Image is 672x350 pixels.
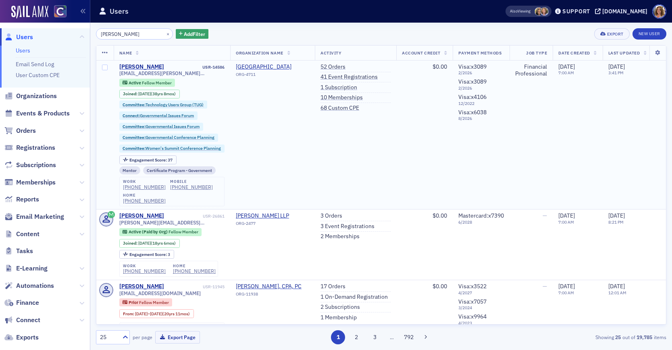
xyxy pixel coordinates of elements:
span: [DATE] [558,283,575,290]
span: Content [16,230,40,239]
span: Visa : x3089 [458,78,487,85]
div: Committee: [119,123,204,131]
span: From : [123,311,135,316]
div: Certificate Program - Government [143,166,216,174]
a: Committee:Women's Summit Conference Planning [123,146,221,151]
span: Committee : [123,124,146,129]
div: (18yrs 6mos) [138,241,176,246]
a: 1 On-Demand Registration [320,293,388,301]
div: Committee: [119,145,225,153]
time: 8:21 PM [608,219,624,225]
div: Support [562,8,590,15]
span: Visa : x3522 [458,283,487,290]
a: View Homepage [48,5,67,19]
span: Active (Paid by Org) [129,229,169,235]
span: Crowe LLP [236,212,309,220]
a: 2 Memberships [320,233,360,240]
span: [DATE] [558,212,575,219]
div: [DOMAIN_NAME] [602,8,647,15]
div: Active: Active: Fellow Member [119,79,175,87]
a: Exports [4,333,39,342]
div: – (20yrs 11mos) [135,311,190,316]
span: $0.00 [433,212,447,219]
div: From: 2004-05-31 00:00:00 [119,309,194,318]
a: Active Fellow Member [123,80,171,85]
a: Committee:Technology Users Group (TUG) [123,102,204,107]
a: 68 Custom CPE [320,105,359,112]
a: Reports [4,195,39,204]
span: — [543,212,547,219]
a: [PHONE_NUMBER] [123,268,166,274]
div: [PERSON_NAME] [119,283,164,290]
span: Fellow Member [169,229,198,235]
div: Engagement Score: 3 [119,250,174,259]
a: Connect:Governmental Issues Forum [123,113,194,118]
span: Mastercard : x7390 [458,212,504,219]
span: Lauren Standiford [535,7,543,16]
div: 3 [129,252,170,257]
span: [EMAIL_ADDRESS][PERSON_NAME][DOMAIN_NAME] [119,70,225,76]
span: $0.00 [433,283,447,290]
a: Finance [4,298,39,307]
span: $0.00 [433,63,447,70]
a: Orders [4,126,36,135]
h1: Users [110,6,129,16]
a: 1 Membership [320,314,357,321]
a: 10 Memberships [320,94,363,101]
a: Memberships [4,178,56,187]
div: Prior: Prior: Fellow Member [119,298,173,306]
div: ORG-2477 [236,221,309,229]
span: Heidi A. Trainor, CPA, PC [236,283,309,290]
time: 3:41 PM [608,70,624,75]
a: [PHONE_NUMBER] [173,268,216,274]
a: [PERSON_NAME] [119,63,164,71]
button: [DOMAIN_NAME] [595,8,650,14]
div: Financial Professional [515,63,547,78]
span: Joined : [123,241,138,246]
span: [DATE] [135,311,148,316]
a: [PHONE_NUMBER] [170,184,213,190]
div: Mentor [119,166,141,174]
span: [EMAIL_ADDRESS][DOMAIN_NAME] [119,290,201,296]
div: Engagement Score: 37 [119,155,177,164]
span: Last Updated [608,50,640,56]
span: 12 / 2022 [458,101,504,106]
span: Visa : x9964 [458,313,487,320]
strong: 25 [614,333,622,341]
button: 792 [402,330,416,344]
span: Events & Products [16,109,70,118]
span: Engagement Score : [129,157,168,163]
span: Viewing [510,8,531,14]
div: USR-14586 [165,65,225,70]
span: 4 / 2023 [458,321,504,326]
a: Tasks [4,247,33,256]
span: Visa : x3089 [458,63,487,70]
div: [PHONE_NUMBER] [123,198,166,204]
div: work [123,264,166,268]
a: Active (Paid by Org) Fellow Member [123,229,198,235]
span: Connect [16,316,40,325]
img: SailAMX [11,6,48,19]
a: Email Marketing [4,212,64,221]
a: Users [4,33,33,42]
div: Export [607,32,624,36]
time: 7:00 AM [558,290,574,296]
a: 1 Subscription [320,84,357,91]
a: Connect [4,316,40,325]
span: 2 / 2026 [458,86,504,91]
span: Engagement Score : [129,251,168,257]
div: ORG-11938 [236,291,309,300]
span: 8 / 2026 [458,116,504,121]
div: Connect: [119,111,198,119]
span: Committee : [123,145,146,151]
span: Organization Name [236,50,283,56]
a: Users [16,47,30,54]
a: 41 Event Registrations [320,73,378,81]
div: Showing out of items [482,333,666,341]
a: [PERSON_NAME] [119,212,164,220]
a: [GEOGRAPHIC_DATA] [236,63,309,71]
span: E-Learning [16,264,48,273]
time: 7:00 AM [558,219,574,225]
